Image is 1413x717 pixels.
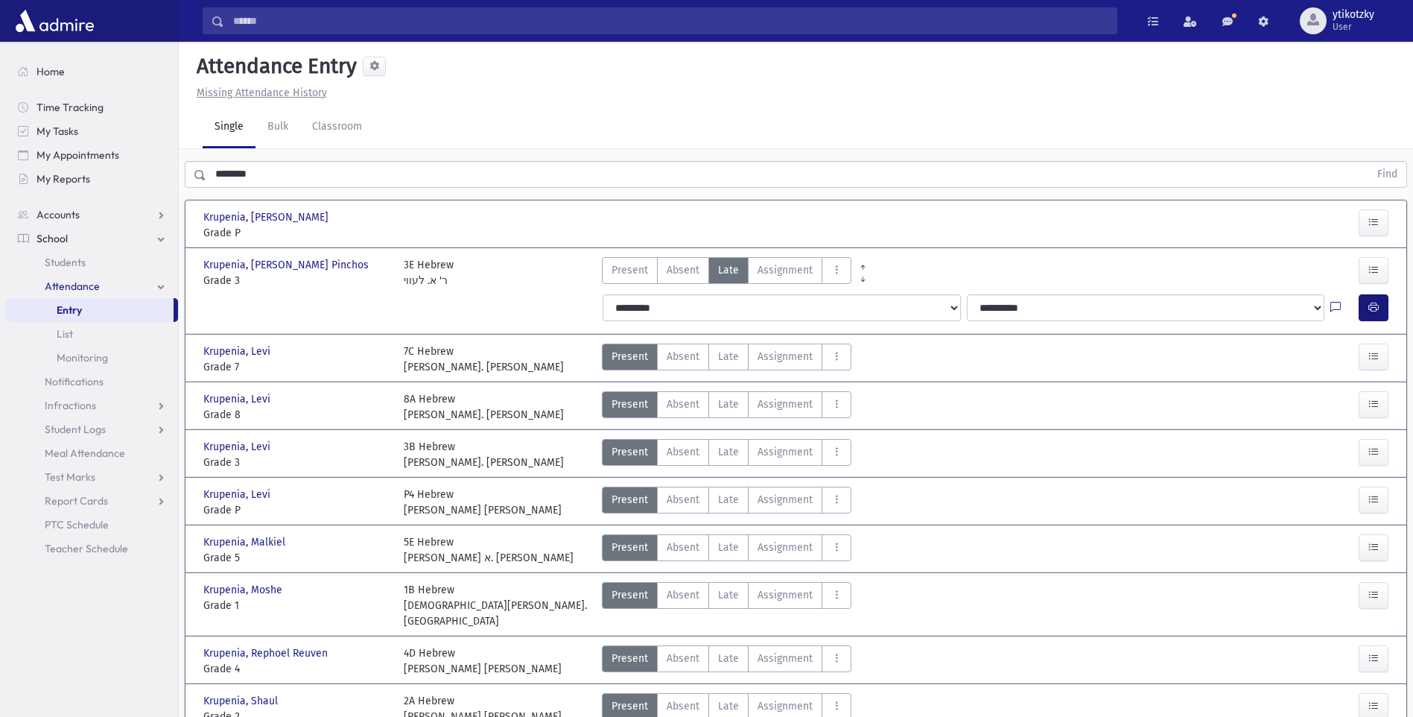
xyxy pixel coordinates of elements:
div: 7C Hebrew [PERSON_NAME]. [PERSON_NAME] [404,344,564,375]
span: Absent [667,651,699,666]
span: Time Tracking [36,101,104,114]
span: Krupenia, [PERSON_NAME] [203,209,331,225]
span: Attendance [45,279,100,293]
span: Grade 1 [203,598,389,613]
span: Grade P [203,502,389,518]
input: Search [224,7,1117,34]
span: Notifications [45,375,104,388]
div: AttTypes [602,582,851,629]
span: Grade 3 [203,273,389,288]
span: Grade 8 [203,407,389,423]
span: Assignment [758,492,813,508]
span: School [36,232,68,245]
span: Accounts [36,208,80,221]
a: Classroom [300,107,374,148]
span: Assignment [758,444,813,460]
div: AttTypes [602,439,851,470]
span: Krupenia, Moshe [203,582,285,598]
span: Absent [667,397,699,412]
span: Krupenia, [PERSON_NAME] Pinchos [203,257,372,273]
div: 3E Hebrew ר' א. לעווי [404,257,454,288]
span: Absent [667,349,699,364]
div: AttTypes [602,487,851,518]
span: Late [718,262,739,278]
a: Student Logs [6,417,178,441]
span: Krupenia, Rephoel Reuven [203,645,331,661]
div: 4D Hebrew [PERSON_NAME] [PERSON_NAME] [404,645,562,677]
span: Krupenia, Levi [203,344,273,359]
span: Entry [57,303,82,317]
span: My Appointments [36,148,119,162]
div: AttTypes [602,391,851,423]
a: Single [203,107,255,148]
a: Notifications [6,370,178,394]
a: List [6,322,178,346]
span: Late [718,492,739,508]
a: Accounts [6,203,178,227]
span: Present [612,262,648,278]
span: Absent [667,492,699,508]
span: Late [718,397,739,412]
a: Infractions [6,394,178,417]
span: Present [612,397,648,412]
span: Absent [667,540,699,555]
span: Grade 3 [203,455,389,470]
a: School [6,227,178,250]
span: Present [612,540,648,555]
a: Teacher Schedule [6,537,178,560]
span: Student Logs [45,423,106,436]
a: Missing Attendance History [191,86,327,99]
span: User [1333,21,1374,33]
div: AttTypes [602,645,851,677]
span: Present [612,651,648,666]
div: AttTypes [602,534,851,566]
span: Test Marks [45,470,95,484]
span: Grade 4 [203,661,389,677]
span: Assignment [758,651,813,666]
div: 1B Hebrew [DEMOGRAPHIC_DATA][PERSON_NAME]. [GEOGRAPHIC_DATA] [404,582,589,629]
span: Present [612,492,648,508]
span: List [57,327,73,341]
a: Monitoring [6,346,178,370]
span: Absent [667,444,699,460]
span: Late [718,698,739,714]
span: Grade 5 [203,550,389,566]
div: P4 Hebrew [PERSON_NAME] [PERSON_NAME] [404,487,562,518]
span: Krupenia, Levi [203,487,273,502]
a: Attendance [6,274,178,298]
span: ytikotzky [1333,9,1374,21]
a: Time Tracking [6,95,178,119]
a: Bulk [255,107,300,148]
a: Meal Attendance [6,441,178,465]
span: Late [718,444,739,460]
span: Assignment [758,540,813,555]
span: Present [612,349,648,364]
h5: Attendance Entry [191,54,357,79]
span: Infractions [45,399,96,412]
span: Meal Attendance [45,446,125,460]
span: Present [612,444,648,460]
span: Absent [667,587,699,603]
span: Students [45,256,86,269]
a: Students [6,250,178,274]
span: Krupenia, Levi [203,439,273,455]
span: Present [612,698,648,714]
span: Grade 7 [203,359,389,375]
a: My Reports [6,167,178,191]
span: Monitoring [57,351,108,364]
span: Absent [667,262,699,278]
span: Home [36,65,65,78]
a: Report Cards [6,489,178,513]
span: Assignment [758,397,813,412]
a: Home [6,60,178,83]
div: 3B Hebrew [PERSON_NAME]. [PERSON_NAME] [404,439,564,470]
a: My Appointments [6,143,178,167]
span: Late [718,587,739,603]
div: AttTypes [602,344,851,375]
span: My Tasks [36,124,78,138]
img: AdmirePro [12,6,98,36]
span: Assignment [758,587,813,603]
a: Entry [6,298,174,322]
a: My Tasks [6,119,178,143]
button: Find [1368,162,1406,187]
